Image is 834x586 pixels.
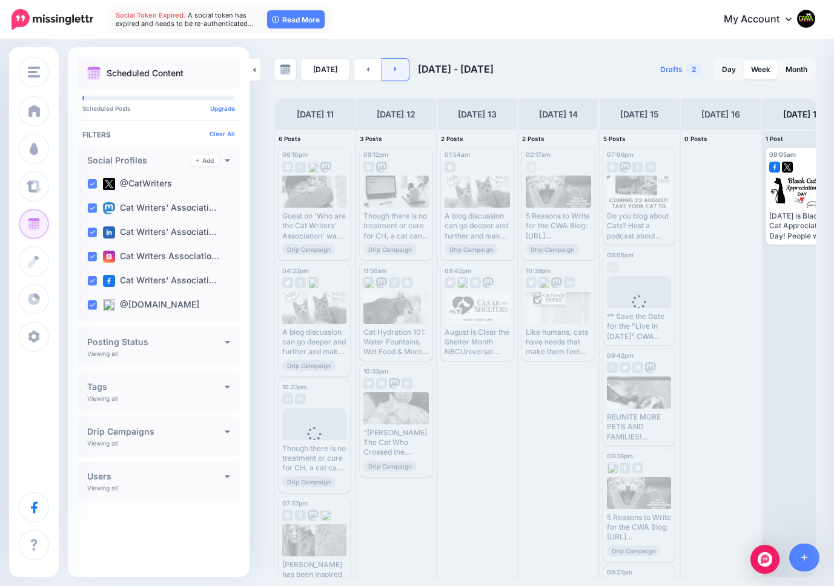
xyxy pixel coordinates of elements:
div: Open Intercom Messenger [750,545,779,574]
img: facebook-square.png [769,162,780,173]
h4: [DATE] 11 [297,107,334,122]
span: 10:39pm [526,267,551,274]
div: A blog discussion can go deeper and further and make it easier to find and share educational link... [445,211,510,241]
span: A social token has expired and needs to be re-authenticated… [116,11,254,28]
img: facebook-grey-square.png [620,463,630,473]
span: Drip Campaign [282,360,336,371]
span: 01:54am [445,151,470,158]
h4: [DATE] 17 [783,107,821,122]
span: 02:17am [526,151,551,158]
img: bluesky-grey-square.png [308,162,319,173]
img: instagram-square.png [103,251,115,263]
img: bluesky-grey-square.png [538,277,549,288]
img: mastodon-grey-square.png [376,162,387,173]
img: instagram-grey-square.png [632,362,643,373]
span: 3 Posts [360,135,382,142]
img: instagram-grey-square.png [363,162,374,173]
img: calendar-grey-darker.png [280,64,291,75]
img: mastodon-grey-square.png [551,277,562,288]
span: Drip Campaign [282,476,336,487]
img: mastodon-grey-square.png [389,378,400,389]
span: 6 Posts [279,135,301,142]
p: Viewing all [87,439,117,447]
a: Month [778,60,815,79]
img: facebook-grey-square.png [607,362,618,373]
h4: [DATE] 15 [620,107,659,122]
div: Though there is no treatment or cure for CH, a cat can learn to compensate for the condition and ... [282,444,346,473]
h4: Tags [87,383,225,391]
h4: [DATE] 14 [539,107,578,122]
img: linkedin-grey-square.png [402,378,412,389]
span: 09:38pm [607,452,633,459]
img: instagram-grey-square.png [282,510,293,521]
span: 09:05am [769,151,796,158]
span: 04:22pm [282,267,309,274]
span: Social Token Expired. [116,11,186,19]
h4: [DATE] 16 [701,107,740,122]
img: instagram-grey-square.png [470,277,481,288]
img: mastodon-grey-square.png [376,277,387,288]
img: instagram-grey-square.png [607,162,618,173]
img: instagram-grey-square.png [445,162,455,173]
span: 07:06pm [607,151,634,158]
span: 0 Posts [684,135,707,142]
h4: Filters [82,130,235,139]
img: facebook-grey-square.png [389,277,400,288]
span: 09:42pm [445,267,471,274]
img: linkedin-grey-square.png [564,277,575,288]
img: twitter-square.png [103,178,115,190]
span: Drafts [660,66,683,73]
span: 09:42pm [607,352,634,359]
span: 1 Post [766,135,783,142]
span: Drip Campaign [363,461,417,472]
span: Drip Campaign [526,244,579,255]
div: Loading [623,295,656,326]
p: Scheduled Content [107,69,184,77]
a: Read More [267,10,325,28]
span: 08:12pm [363,151,388,158]
img: twitter-grey-square.png [620,362,630,373]
img: instagram-grey-square.png [376,378,387,389]
span: 2 [686,64,703,75]
label: Cat Writers' Associati… [103,275,217,287]
img: facebook-grey-square.png [295,162,306,173]
img: twitter-grey-square.png [363,378,374,389]
div: Guest on 'Who are the Cat Writers’ Association' was asked what the CWA means to her. "I can enjoy... [282,211,346,241]
img: calendar.png [87,67,101,80]
label: Cat Writers' Associati… [103,202,217,214]
div: 5 Reasons to Write for the CWA Blog: [URL] #CatWriters #Bloggers #Writers [526,211,591,241]
h4: Users [87,472,225,481]
a: My Account [712,5,816,35]
img: bluesky-grey-square.png [363,277,374,288]
img: twitter-grey-square.png [526,162,537,173]
img: bluesky-grey-square.png [607,463,618,473]
img: linkedin-grey-square.png [282,393,293,404]
img: facebook-grey-square.png [295,393,306,404]
img: facebook-grey-square.png [295,277,306,288]
span: 07:57pm [282,499,308,507]
span: 11:50am [363,267,387,274]
label: Cat Writers' Associati… [103,226,217,239]
label: @[DOMAIN_NAME] [103,299,199,311]
span: 09:05am [607,251,634,258]
img: linkedin-grey-square.png [607,262,618,272]
a: Add [191,155,219,166]
img: twitter-square.png [782,162,793,173]
img: instagram-grey-square.png [282,162,293,173]
a: Day [715,60,743,79]
a: [DATE] [301,59,349,81]
p: Viewing all [87,395,117,402]
span: 2 Posts [441,135,463,142]
h4: [DATE] 12 [377,107,415,122]
h4: Social Profiles [87,156,191,165]
img: mastodon-grey-square.png [620,162,630,173]
div: Loading [298,427,331,458]
h4: Posting Status [87,338,225,346]
div: A blog discussion can go deeper and further and make it easier to find and share educational link... [282,328,346,357]
label: @CatWriters [103,178,172,190]
a: Drafts2 [653,59,710,81]
img: bluesky-grey-square.png [457,277,468,288]
span: [DATE] - [DATE] [418,63,494,75]
img: mastodon-grey-square.png [483,277,494,288]
div: ** Save the Date for the "Live in [DATE]" CWA Communications Conference. "" ATTENTION CAT PEOPLE,... [607,312,671,341]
